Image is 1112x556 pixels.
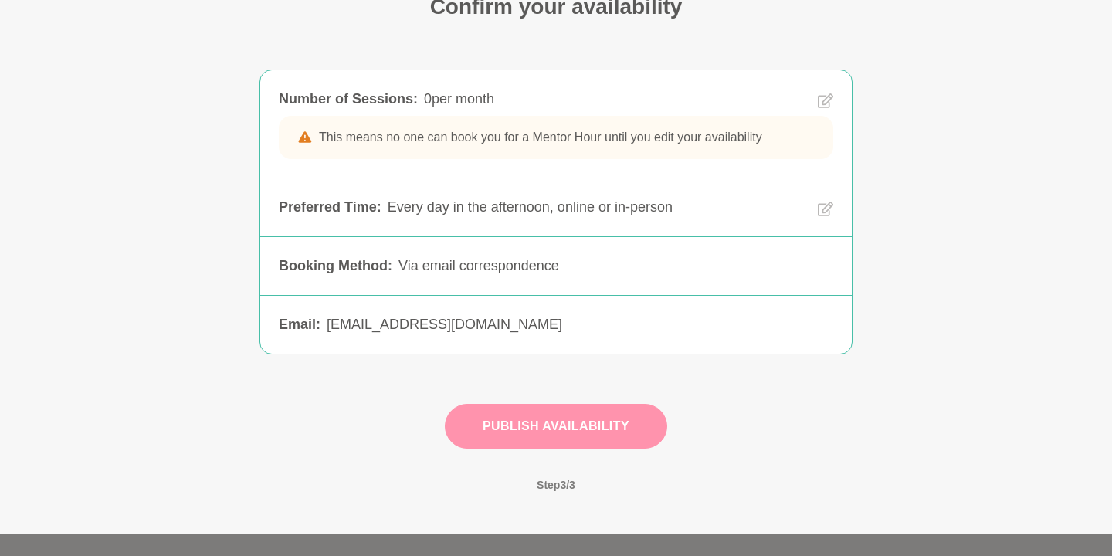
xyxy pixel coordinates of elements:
div: Email : [279,314,320,335]
div: Booking Method : [279,256,392,276]
button: Publish Availability [445,404,667,449]
div: 0 per month [424,89,805,110]
p: This means no one can book you for a Mentor Hour until you edit your availability [279,116,833,159]
div: Number of Sessions : [279,89,418,110]
div: Every day in the afternoon, online or in-person [388,197,805,218]
span: Step 3 / 3 [518,461,594,509]
div: [EMAIL_ADDRESS][DOMAIN_NAME] [327,314,833,335]
div: Preferred Time : [279,197,381,218]
div: Via email correspondence [398,256,833,276]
